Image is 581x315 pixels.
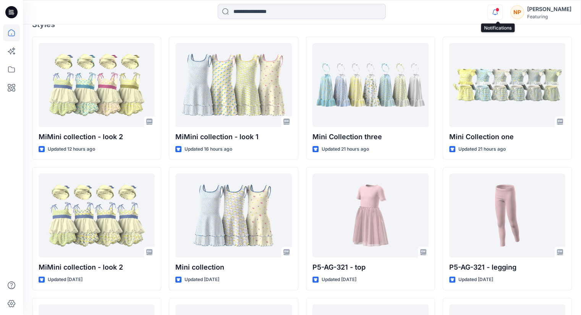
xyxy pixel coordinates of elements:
[527,5,571,14] div: [PERSON_NAME]
[39,174,155,257] a: MiMini collection - look 2
[312,43,429,127] a: Mini Collection three
[39,132,155,142] p: MiMini collection - look 2
[175,174,291,257] a: Mini collection
[48,145,95,153] p: Updated 12 hours ago
[175,132,291,142] p: MiMini collection - look 1
[527,14,571,19] div: Featuring
[39,262,155,273] p: MiMini collection - look 2
[449,43,565,127] a: Mini Collection one
[184,276,219,284] p: Updated [DATE]
[458,145,506,153] p: Updated 21 hours ago
[312,262,429,273] p: P5-AG-321 - top
[458,276,493,284] p: Updated [DATE]
[175,43,291,127] a: MiMini collection - look 1
[449,132,565,142] p: Mini Collection one
[449,262,565,273] p: P5-AG-321 - legging
[449,174,565,257] a: P5-AG-321 - legging
[510,5,524,19] div: NP
[322,145,369,153] p: Updated 21 hours ago
[39,43,155,127] a: MiMini collection - look 2
[312,174,429,257] a: P5-AG-321 - top
[184,145,232,153] p: Updated 16 hours ago
[48,276,83,284] p: Updated [DATE]
[312,132,429,142] p: Mini Collection three
[322,276,356,284] p: Updated [DATE]
[175,262,291,273] p: Mini collection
